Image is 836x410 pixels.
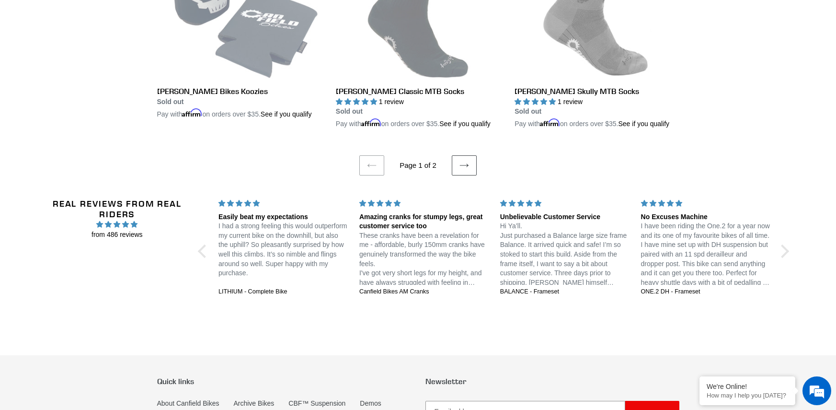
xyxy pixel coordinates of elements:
div: Unbelievable Customer Service [500,212,630,222]
a: About Canfield Bikes [157,399,219,407]
a: Archive Bikes [233,399,274,407]
img: d_696896380_company_1647369064580_696896380 [31,48,55,72]
div: Navigation go back [11,53,25,67]
span: We're online! [56,121,132,218]
p: Hi Ya’ll. Just purchased a Balance large size frame Balance. It arrived quick and safe! I’m so st... [500,222,630,287]
div: 5 stars [359,199,489,209]
p: I have been riding the One.2 for a year now and its one of my favourite bikes of all time. I have... [641,222,770,287]
a: LITHIUM - Complete Bike [218,288,348,296]
a: Canfield Bikes AM Cranks [359,288,489,296]
span: 4.96 stars [42,219,192,230]
div: Chat with us now [64,54,175,66]
div: Minimize live chat window [157,5,180,28]
p: These cranks have been a revelation for me - affordable, burly 150mm cranks have genuinely transf... [359,231,489,288]
li: Page 1 of 2 [387,160,450,171]
div: 5 stars [218,199,348,209]
p: Quick links [157,377,411,386]
p: Newsletter [425,377,679,386]
a: BALANCE - Frameset [500,288,630,296]
a: ONE.2 DH - Frameset [641,288,770,296]
div: Easily beat my expectations [218,212,348,222]
p: How may I help you today? [707,392,788,399]
div: 5 stars [641,199,770,209]
textarea: Type your message and hit 'Enter' [5,262,183,295]
span: from 486 reviews [42,230,192,240]
h2: Real Reviews from Real Riders [42,199,192,219]
div: 5 stars [500,199,630,209]
a: Demos [360,399,381,407]
div: Amazing cranks for stumpy legs, great customer service too [359,212,489,231]
div: No Excuses Machine [641,212,770,222]
div: We're Online! [707,383,788,390]
a: CBF™ Suspension [288,399,345,407]
p: I had a strong feeling this would outperform my current bike on the downhill, but also the uphill... [218,222,348,278]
